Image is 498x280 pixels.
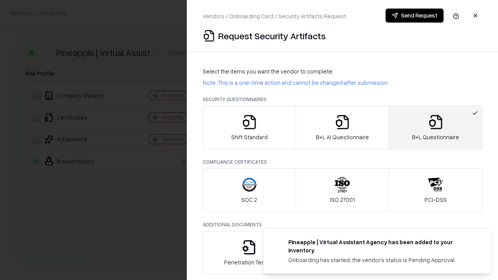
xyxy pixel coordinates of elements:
button: Shift Standard [203,106,296,149]
div: Onboarding has started, the vendor's status is Pending Approval. [288,256,473,264]
p: Vendors / Onboarding Card / Security Artifacts Request [203,12,346,20]
button: Penetration Testing [203,231,296,275]
p: B+L AI Questionnaire [316,133,369,141]
button: B+L AI Questionnaire [296,106,389,149]
p: SOC 2 [241,196,257,204]
p: Compliance Certificates [203,159,482,165]
p: Note: This is a one-time action and cannot be changed after submission. [203,79,482,87]
p: PCI-DSS [424,196,447,204]
button: Send Request [386,9,444,23]
button: B+L Questionnaire [389,106,482,149]
p: Select the items you want the vendor to complete: [203,67,482,75]
img: trypineapple.com [273,238,282,247]
p: Security Questionnaires [203,96,482,103]
p: ISO 27001 [330,196,355,204]
p: Request Security Artifacts [218,30,326,42]
button: SOC 2 [203,168,296,212]
div: Pineapple | Virtual Assistant Agency has been added to your inventory [288,238,473,254]
p: Shift Standard [231,133,268,141]
p: Penetration Testing [224,258,274,266]
p: B+L Questionnaire [412,133,459,141]
p: Additional Documents [203,221,482,228]
button: ISO 27001 [296,168,389,212]
button: PCI-DSS [389,168,482,212]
